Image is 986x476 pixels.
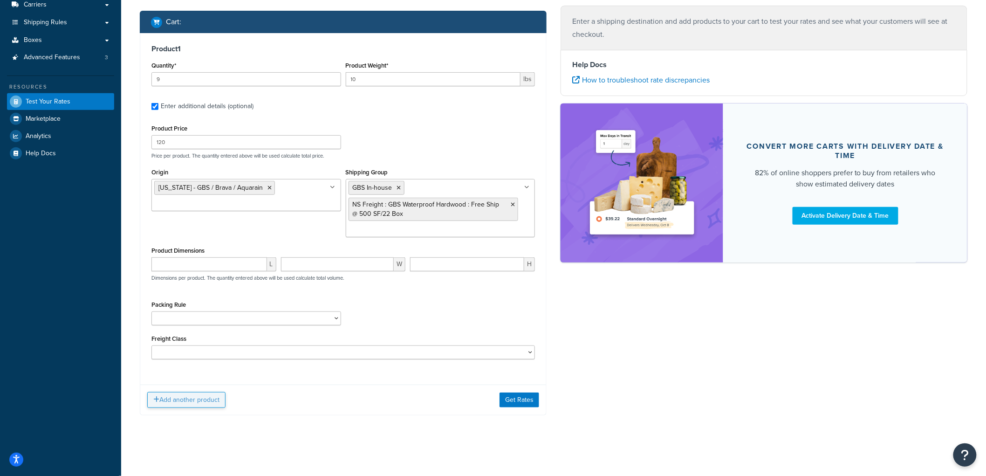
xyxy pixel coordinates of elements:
[793,207,898,225] a: Activate Delivery Date & Time
[26,98,70,106] span: Test Your Rates
[7,83,114,91] div: Resources
[500,393,539,407] button: Get Rates
[746,142,945,160] div: Convert more carts with delivery date & time
[267,257,276,271] span: L
[572,75,710,85] a: How to troubleshoot rate discrepancies
[346,72,521,86] input: 0.00
[7,145,114,162] a: Help Docs
[394,257,405,271] span: W
[24,36,42,44] span: Boxes
[353,200,500,219] span: NS Freight : GBS Waterproof Hardwood : Free Ship @ 500 SF/22 Box
[105,54,108,62] span: 3
[151,335,186,342] label: Freight Class
[24,19,67,27] span: Shipping Rules
[166,18,181,26] h2: Cart :
[151,103,158,110] input: Enter additional details (optional)
[572,15,956,41] p: Enter a shipping destination and add products to your cart to test your rates and see what your c...
[746,167,945,190] div: 82% of online shoppers prefer to buy from retailers who show estimated delivery dates
[26,132,51,140] span: Analytics
[7,128,114,145] a: Analytics
[353,183,392,193] span: GBS In-house
[953,443,977,467] button: Open Resource Center
[24,54,80,62] span: Advanced Features
[346,169,388,176] label: Shipping Group
[151,301,186,308] label: Packing Rule
[7,49,114,66] li: Advanced Features
[7,32,114,49] a: Boxes
[149,275,344,281] p: Dimensions per product. The quantity entered above will be used calculate total volume.
[346,62,389,69] label: Product Weight*
[7,14,114,31] a: Shipping Rules
[524,257,535,271] span: H
[158,183,263,193] span: [US_STATE] - GBS / Brava / Aquarain
[151,247,205,254] label: Product Dimensions
[572,59,956,70] h4: Help Docs
[7,49,114,66] a: Advanced Features3
[151,44,535,54] h3: Product 1
[151,125,187,132] label: Product Price
[151,169,168,176] label: Origin
[24,1,47,9] span: Carriers
[151,72,341,86] input: 0
[147,392,226,408] button: Add another product
[7,110,114,127] a: Marketplace
[520,72,535,86] span: lbs
[26,115,61,123] span: Marketplace
[149,152,537,159] p: Price per product. The quantity entered above will be used calculate total price.
[26,150,56,158] span: Help Docs
[584,117,700,248] img: feature-image-ddt-36eae7f7280da8017bfb280eaccd9c446f90b1fe08728e4019434db127062ab4.png
[161,100,253,113] div: Enter additional details (optional)
[7,93,114,110] a: Test Your Rates
[151,62,176,69] label: Quantity*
